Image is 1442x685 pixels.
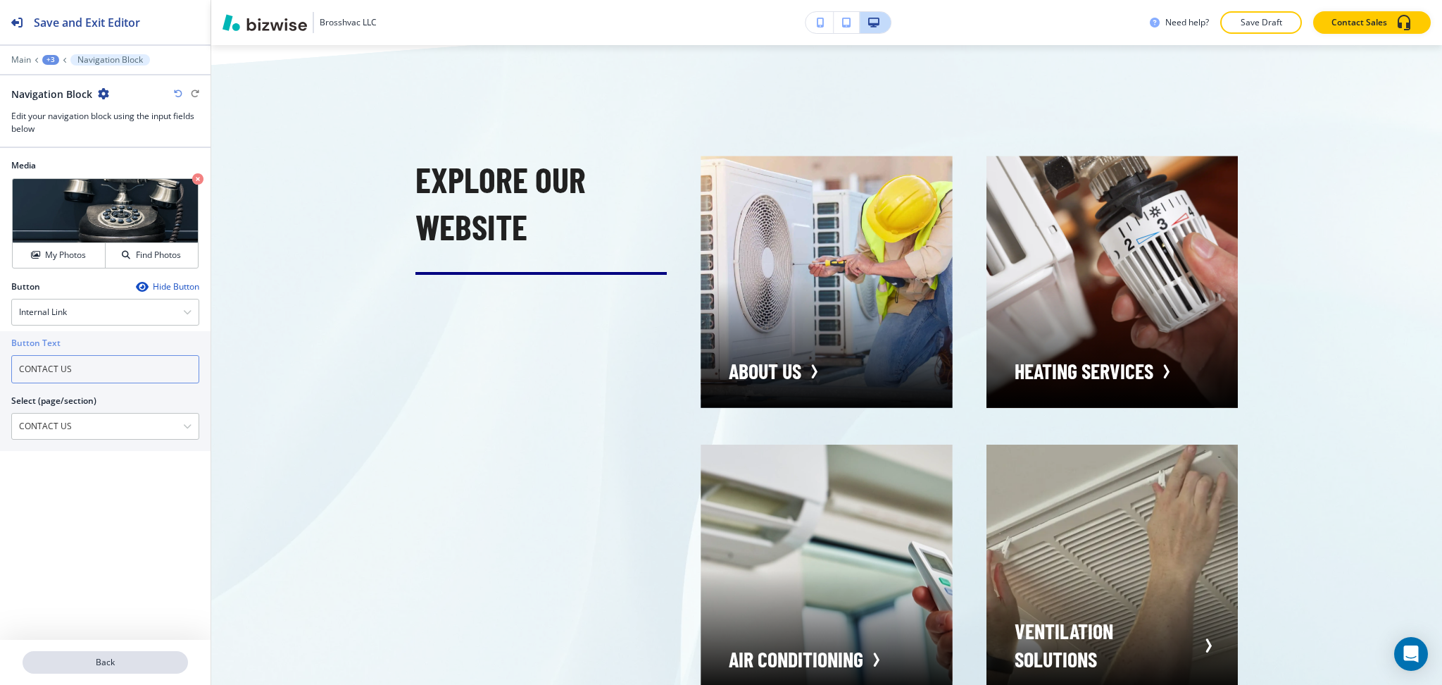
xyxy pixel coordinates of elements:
p: EXPLORE OUR WEBSITE [415,156,667,249]
h3: Edit your navigation block using the input fields below [11,110,199,135]
h2: Navigation Block [11,87,92,101]
button: My Photos [13,243,106,268]
button: Navigation Block [70,54,150,66]
button: Main [11,55,31,65]
h2: Media [11,159,199,172]
button: Hide Button [136,281,199,292]
button: +3 [42,55,59,65]
button: Navigation item imageABOUT US [701,156,952,407]
button: Navigation item imageHEATING SERVICES [986,156,1238,407]
h2: Save and Exit Editor [34,14,140,31]
button: Brosshvac LLC [222,12,377,33]
h2: Button Text [11,337,61,350]
p: Save Draft [1239,16,1284,29]
button: Back [23,651,188,674]
button: Contact Sales [1313,11,1431,34]
p: Back [24,656,187,669]
input: Manual Input [12,414,183,438]
button: Find Photos [106,243,198,268]
div: Open Intercom Messenger [1394,637,1428,671]
p: Navigation Block [77,55,143,65]
h4: My Photos [45,249,86,261]
img: Bizwise Logo [222,14,307,31]
h4: Find Photos [136,249,181,261]
div: My PhotosFind Photos [11,178,199,269]
button: Save Draft [1220,11,1302,34]
h2: Select (page/section) [11,395,96,407]
h2: Button [11,280,40,293]
h4: Internal Link [19,306,67,319]
p: Contact Sales [1331,16,1387,29]
h3: Need help? [1165,16,1209,29]
h3: Brosshvac LLC [320,16,377,29]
